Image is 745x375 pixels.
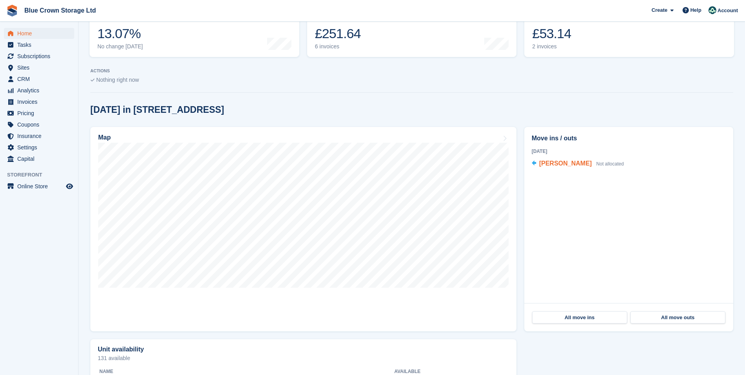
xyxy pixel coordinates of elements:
[17,108,64,119] span: Pricing
[4,85,74,96] a: menu
[4,131,74,142] a: menu
[98,346,144,353] h2: Unit availability
[17,39,64,50] span: Tasks
[4,181,74,192] a: menu
[17,153,64,164] span: Capital
[17,181,64,192] span: Online Store
[4,74,74,85] a: menu
[97,43,143,50] div: No change [DATE]
[718,7,738,15] span: Account
[4,62,74,73] a: menu
[524,7,734,57] a: Awaiting payment £53.14 2 invoices
[652,6,667,14] span: Create
[90,79,95,82] img: blank_slate_check_icon-ba018cac091ee9be17c0a81a6c232d5eb81de652e7a59be601be346b1b6ddf79.svg
[17,74,64,85] span: CRM
[4,153,74,164] a: menu
[96,77,139,83] span: Nothing right now
[21,4,99,17] a: Blue Crown Storage Ltd
[532,134,726,143] h2: Move ins / outs
[532,311,627,324] a: All move ins
[17,85,64,96] span: Analytics
[4,96,74,107] a: menu
[98,355,509,361] p: 131 available
[630,311,725,324] a: All move outs
[532,148,726,155] div: [DATE]
[708,6,716,14] img: John Marshall
[90,105,224,115] h2: [DATE] in [STREET_ADDRESS]
[17,119,64,130] span: Coupons
[532,43,586,50] div: 2 invoices
[315,43,373,50] div: 6 invoices
[6,5,18,17] img: stora-icon-8386f47178a22dfd0bd8f6a31ec36ba5ce8667c1dd55bd0f319d3a0aa187defe.svg
[4,142,74,153] a: menu
[90,7,299,57] a: Occupancy 13.07% No change [DATE]
[532,26,586,42] div: £53.14
[17,96,64,107] span: Invoices
[17,62,64,73] span: Sites
[4,119,74,130] a: menu
[90,68,733,74] p: ACTIONS
[532,159,624,169] a: [PERSON_NAME] Not allocated
[17,51,64,62] span: Subscriptions
[307,7,517,57] a: Month-to-date sales £251.64 6 invoices
[690,6,701,14] span: Help
[90,127,516,331] a: Map
[4,108,74,119] a: menu
[65,182,74,191] a: Preview store
[4,39,74,50] a: menu
[98,134,111,141] h2: Map
[539,160,592,167] span: [PERSON_NAME]
[17,131,64,142] span: Insurance
[315,26,373,42] div: £251.64
[97,26,143,42] div: 13.07%
[4,28,74,39] a: menu
[7,171,78,179] span: Storefront
[596,161,624,167] span: Not allocated
[17,28,64,39] span: Home
[17,142,64,153] span: Settings
[4,51,74,62] a: menu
